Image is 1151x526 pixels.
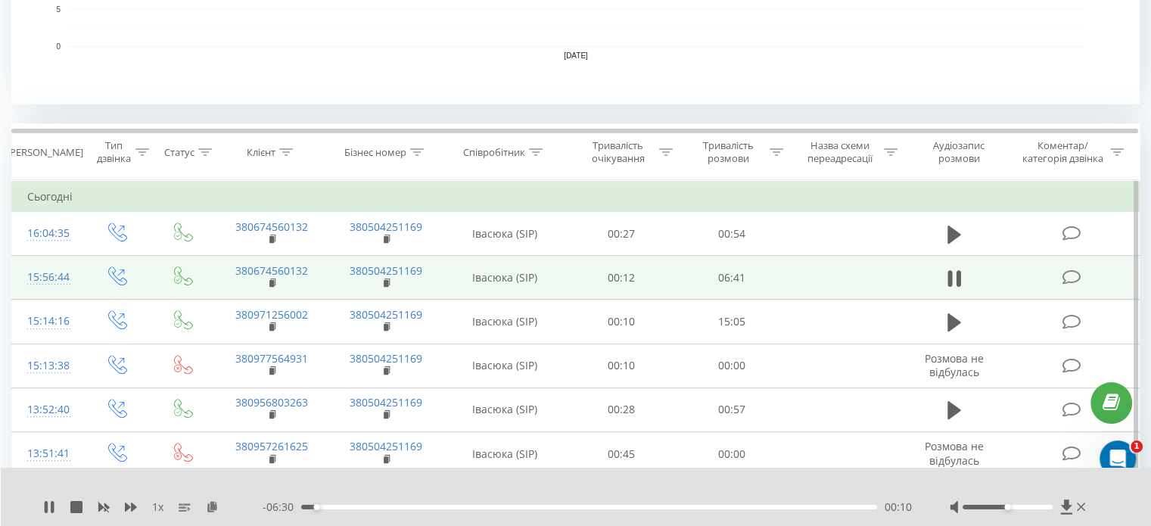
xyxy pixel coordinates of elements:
td: Івасюка (SIP) [443,300,567,344]
div: Статус [164,146,194,159]
a: 380504251169 [350,219,422,234]
span: 1 [1131,440,1143,453]
div: 15:13:38 [27,351,67,381]
a: 380957261625 [235,439,308,453]
td: 00:45 [567,432,677,476]
span: Розмова не відбулась [925,439,984,467]
div: Коментар/категорія дзвінка [1018,139,1106,165]
td: Івасюка (SIP) [443,256,567,300]
a: 380674560132 [235,263,308,278]
td: 00:54 [677,212,786,256]
text: 0 [56,42,61,51]
div: 13:52:40 [27,395,67,425]
td: Івасюка (SIP) [443,387,567,431]
a: 380977564931 [235,351,308,366]
td: 00:10 [567,344,677,387]
td: 00:27 [567,212,677,256]
div: Accessibility label [1004,504,1010,510]
td: 00:00 [677,432,786,476]
div: [PERSON_NAME] [7,146,83,159]
td: Сьогодні [12,182,1140,212]
span: 00:10 [885,500,912,515]
div: Співробітник [463,146,525,159]
a: 380971256002 [235,307,308,322]
div: 15:14:16 [27,307,67,336]
td: 00:10 [567,300,677,344]
span: Розмова не відбулась [925,351,984,379]
div: Тривалість розмови [690,139,766,165]
a: 380504251169 [350,307,422,322]
text: 5 [56,5,61,14]
span: - 06:30 [263,500,301,515]
a: 380504251169 [350,395,422,409]
div: Accessibility label [314,504,320,510]
div: Тривалість очікування [580,139,656,165]
div: 15:56:44 [27,263,67,292]
td: 15:05 [677,300,786,344]
text: [DATE] [564,51,588,60]
a: 380504251169 [350,439,422,453]
td: 00:00 [677,344,786,387]
a: 380504251169 [350,263,422,278]
td: 00:12 [567,256,677,300]
a: 380956803263 [235,395,308,409]
a: 380504251169 [350,351,422,366]
td: Івасюка (SIP) [443,344,567,387]
td: 00:28 [567,387,677,431]
span: 1 x [152,500,163,515]
div: 13:51:41 [27,439,67,468]
a: 380674560132 [235,219,308,234]
div: Бізнес номер [344,146,406,159]
iframe: Intercom live chat [1100,440,1136,477]
div: Аудіозапис розмови [915,139,1003,165]
div: Тип дзвінка [95,139,131,165]
div: 16:04:35 [27,219,67,248]
div: Назва схеми переадресації [801,139,880,165]
div: Клієнт [247,146,275,159]
td: 00:57 [677,387,786,431]
td: Івасюка (SIP) [443,432,567,476]
td: Івасюка (SIP) [443,212,567,256]
td: 06:41 [677,256,786,300]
